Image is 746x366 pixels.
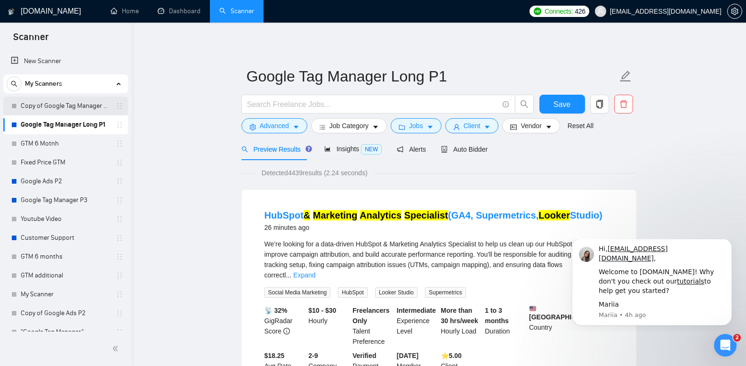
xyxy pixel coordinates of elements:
[6,30,56,50] span: Scanner
[21,97,110,115] a: Copy of Google Tag Manager Long P1
[116,253,123,260] span: holder
[116,215,123,223] span: holder
[8,4,15,19] img: logo
[265,307,288,314] b: 📡 32%
[149,303,164,309] span: Help
[116,178,123,185] span: holder
[305,145,313,153] div: Tooltip anchor
[25,74,62,93] span: My Scanners
[727,4,742,19] button: setting
[439,305,483,347] div: Hourly Load
[484,123,490,130] span: caret-down
[7,81,21,87] span: search
[353,352,377,359] b: Verified
[591,100,609,108] span: copy
[733,334,741,342] span: 2
[265,240,603,279] span: We’re looking for a data-driven HubSpot & Marketing Analytics Specialist to help us clean up our ...
[116,234,123,242] span: holder
[265,287,331,298] span: Social Media Marketing
[116,328,123,336] span: holder
[727,8,742,15] a: setting
[116,140,123,147] span: holder
[21,247,110,266] a: GTM 6 months
[116,272,123,279] span: holder
[283,328,290,334] span: info-circle
[329,121,369,131] span: Job Category
[397,307,436,314] b: Intermediate
[361,144,382,155] span: NEW
[119,15,137,34] img: Profile image for Mariia
[615,100,633,108] span: delete
[116,291,123,298] span: holder
[63,279,125,317] button: Messages
[247,65,618,88] input: Scanner name...
[545,6,573,16] span: Connects:
[293,123,299,130] span: caret-down
[619,70,632,82] span: edit
[21,285,110,304] a: My Scanner
[575,6,585,16] span: 426
[558,239,746,331] iframe: Intercom notifications message
[372,123,379,130] span: caret-down
[286,271,291,279] span: ...
[304,210,310,220] mark: &
[545,123,552,130] span: caret-down
[502,118,560,133] button: idcardVendorcaret-down
[265,210,602,220] a: HubSpot& Marketing Analytics Specialist(GA4, Supermetrics,LookerStudio)
[538,210,570,220] mark: Looker
[399,123,405,130] span: folder
[360,210,401,220] mark: Analytics
[247,98,498,110] input: Search Freelance Jobs...
[503,101,509,107] span: info-circle
[14,187,175,206] button: Search for help
[324,145,382,153] span: Insights
[19,115,169,131] p: How can we help?
[260,121,289,131] span: Advanced
[313,210,357,220] mark: Marketing
[19,151,157,161] div: Send us a message
[351,305,395,347] div: Talent Preference
[19,268,158,278] div: 👑 Laziza AI - Job Pre-Qualification
[391,118,441,133] button: folderJobscaret-down
[241,146,248,153] span: search
[19,67,169,115] p: Hi [EMAIL_ADDRESS][DOMAIN_NAME] 👋
[308,307,336,314] b: $10 - $30
[41,6,110,23] a: [EMAIL_ADDRESS][DOMAIN_NAME]
[553,98,570,110] span: Save
[21,8,36,23] img: Profile image for Mariia
[116,159,123,166] span: holder
[19,214,158,234] div: ✅ How To: Connect your agency to [DOMAIN_NAME]
[441,146,448,153] span: robot
[21,323,110,342] a: "Google Tag Manager"
[21,172,110,191] a: Google Ads P2
[126,279,188,317] button: Help
[445,118,499,133] button: userClientcaret-down
[597,8,604,15] span: user
[136,15,155,34] img: Profile image for Dima
[119,38,146,46] a: tutorials
[539,95,585,114] button: Save
[78,303,111,309] span: Messages
[3,52,128,71] li: New Scanner
[311,118,387,133] button: barsJob Categorycaret-down
[529,305,600,321] b: [GEOGRAPHIC_DATA]
[41,61,167,70] div: Mariia
[728,8,742,15] span: setting
[21,153,110,172] a: Fixed Price GTM
[19,161,157,171] div: We typically reply in under a minute
[375,287,417,298] span: Looker Studio
[395,305,439,347] div: Experience Level
[9,143,179,179] div: Send us a messageWe typically reply in under a minute
[19,192,76,202] span: Search for help
[14,237,175,265] div: 🔠 GigRadar Search Syntax: Query Operators for Optimized Job Searches
[306,305,351,347] div: Hourly
[527,305,571,347] div: Country
[483,305,527,347] div: Duration
[158,7,201,15] a: dashboardDashboard
[41,72,167,80] p: Message from Mariia, sent 4h ago
[7,76,22,91] button: search
[21,115,110,134] a: Google Tag Manager Long P1
[397,146,403,153] span: notification
[21,303,42,309] span: Home
[41,5,167,24] div: Hi, ,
